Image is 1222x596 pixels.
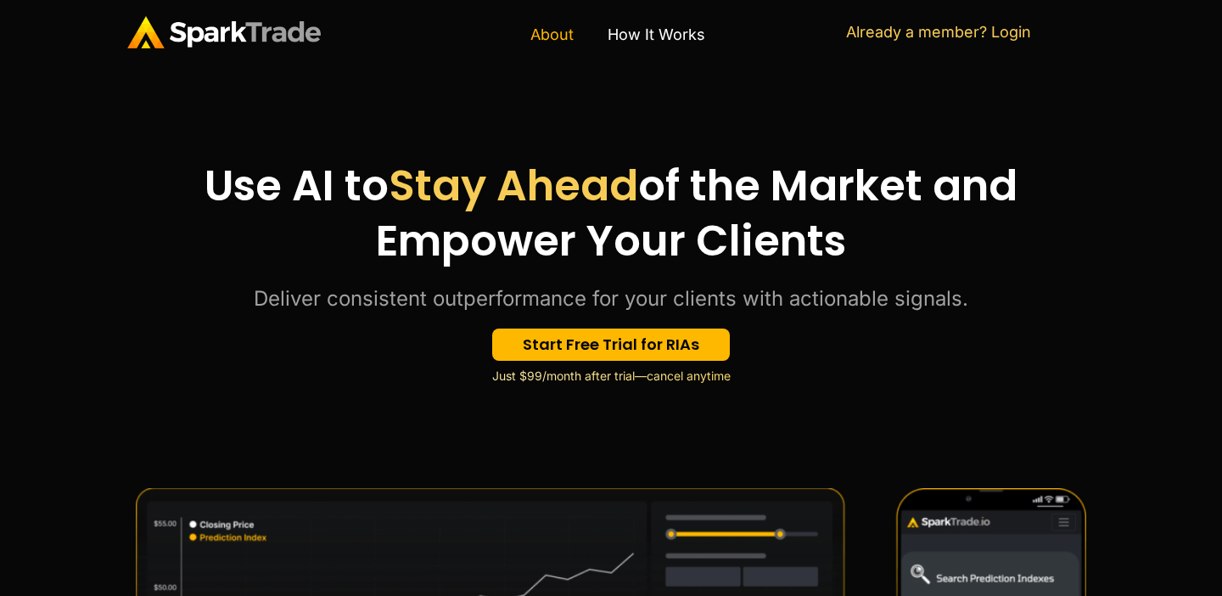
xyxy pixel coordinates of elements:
[492,329,730,361] a: Start Free Trial for RIAs
[523,337,699,352] span: Start Free Trial for RIAs
[136,158,1086,268] h2: Use AI to of the Market and Empower Your Clients
[591,15,722,54] a: How It Works
[136,285,1086,312] p: Deliver consistent outperformance for your clients with actionable signals.
[846,23,1031,41] a: Already a member? Login
[389,155,638,216] span: Stay Ahead
[389,15,846,54] nav: Menu
[513,15,591,54] a: About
